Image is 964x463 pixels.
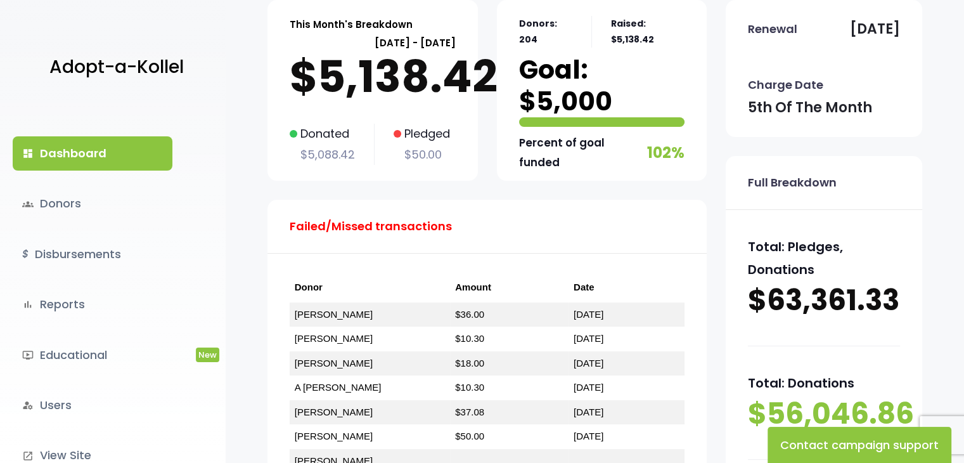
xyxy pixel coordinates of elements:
th: Date [569,273,684,303]
a: Adopt-a-Kollel [43,37,184,98]
i: dashboard [22,148,34,159]
p: 5th of the month [748,95,872,121]
p: $5,138.42 [290,51,456,102]
a: [DATE] [574,407,603,417]
a: [DATE] [574,382,603,393]
a: A [PERSON_NAME] [295,382,382,393]
th: Donor [290,273,451,303]
span: groups [22,199,34,210]
p: 102% [647,139,684,166]
a: dashboardDashboard [13,136,172,171]
p: Pledged [394,124,450,144]
a: bar_chartReports [13,287,172,322]
a: manage_accountsUsers [13,388,172,422]
p: [DATE] - [DATE] [290,34,456,51]
a: [DATE] [574,333,603,344]
p: Full Breakdown [748,173,837,193]
a: [PERSON_NAME] [295,309,373,320]
a: $50.00 [455,431,484,441]
th: Amount [450,273,569,303]
a: [DATE] [574,431,603,441]
i: manage_accounts [22,400,34,411]
a: [DATE] [574,309,603,320]
p: Total: Pledges, Donations [748,235,900,281]
a: [PERSON_NAME] [295,431,373,441]
p: $5,088.42 [290,145,355,165]
a: groupsDonors [13,186,172,221]
a: $37.08 [455,407,484,417]
p: Failed/Missed transactions [290,216,452,237]
i: ondemand_video [22,349,34,361]
p: Raised: $5,138.42 [611,16,684,48]
a: $Disbursements [13,237,172,271]
a: $18.00 [455,358,484,368]
p: This Month's Breakdown [290,16,413,33]
p: Charge Date [748,75,823,95]
p: Adopt-a-Kollel [49,51,184,83]
i: bar_chart [22,299,34,310]
p: Renewal [748,19,797,39]
i: launch [22,450,34,462]
span: New [196,348,219,362]
p: Donated [290,124,355,144]
a: $10.30 [455,382,484,393]
a: [PERSON_NAME] [295,333,373,344]
a: $36.00 [455,309,484,320]
p: $63,361.33 [748,281,900,320]
p: [DATE] [850,16,900,42]
p: Total: Donations [748,372,900,395]
p: Goal: $5,000 [519,54,685,117]
p: $50.00 [394,145,450,165]
button: Contact campaign support [768,427,951,463]
a: $10.30 [455,333,484,344]
a: ondemand_videoEducationalNew [13,338,172,372]
p: Percent of goal funded [519,133,645,172]
i: $ [22,245,29,264]
a: [DATE] [574,358,603,368]
a: [PERSON_NAME] [295,407,373,417]
p: $56,046.86 [748,395,900,434]
a: [PERSON_NAME] [295,358,373,368]
p: Donors: 204 [519,16,573,48]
